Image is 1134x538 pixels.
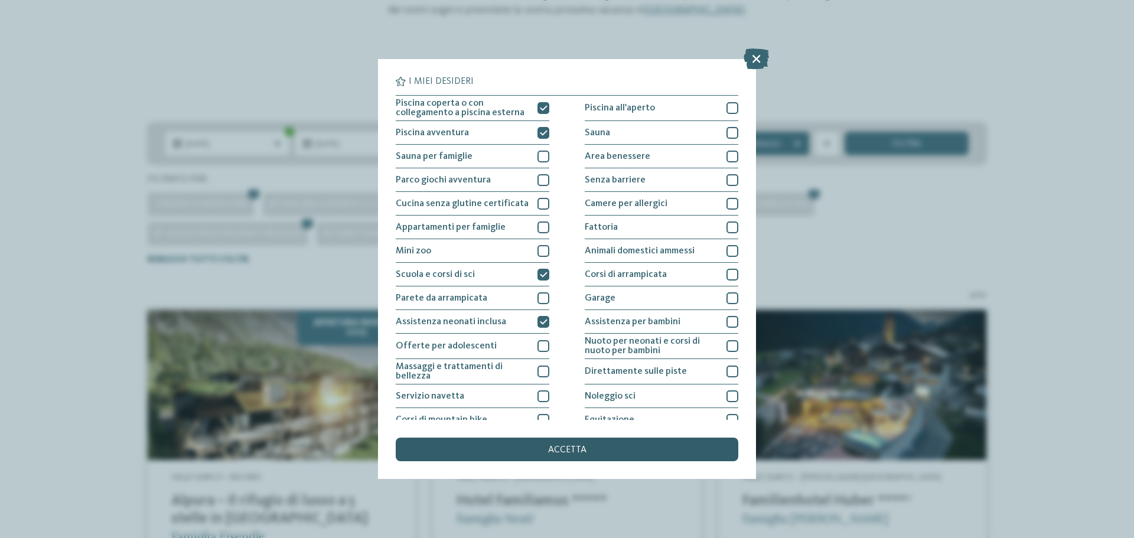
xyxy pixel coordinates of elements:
span: Piscina all'aperto [585,103,655,113]
span: Assistenza neonati inclusa [396,317,506,327]
span: Parco giochi avventura [396,175,491,185]
span: Offerte per adolescenti [396,341,497,351]
span: Piscina coperta o con collegamento a piscina esterna [396,99,529,118]
span: Equitazione [585,415,634,425]
span: Appartamenti per famiglie [396,223,506,232]
span: Assistenza per bambini [585,317,680,327]
span: Sauna per famiglie [396,152,472,161]
span: Sauna [585,128,610,138]
span: I miei desideri [409,77,474,86]
span: Massaggi e trattamenti di bellezza [396,362,529,381]
span: Piscina avventura [396,128,469,138]
span: Senza barriere [585,175,646,185]
span: Garage [585,294,615,303]
span: Fattoria [585,223,618,232]
span: Area benessere [585,152,650,161]
span: Mini zoo [396,246,431,256]
span: Servizio navetta [396,392,464,401]
span: accetta [548,445,586,455]
span: Animali domestici ammessi [585,246,695,256]
span: Noleggio sci [585,392,636,401]
span: Camere per allergici [585,199,667,208]
span: Cucina senza glutine certificata [396,199,529,208]
span: Nuoto per neonati e corsi di nuoto per bambini [585,337,718,356]
span: Direttamente sulle piste [585,367,687,376]
span: Corsi di arrampicata [585,270,667,279]
span: Corsi di mountain bike [396,415,487,425]
span: Scuola e corsi di sci [396,270,475,279]
span: Parete da arrampicata [396,294,487,303]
